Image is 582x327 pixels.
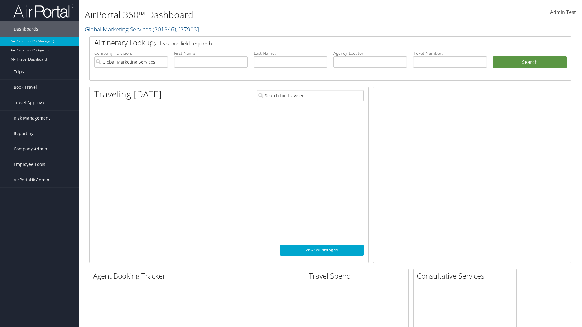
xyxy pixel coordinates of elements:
[14,126,34,141] span: Reporting
[14,157,45,172] span: Employee Tools
[94,38,527,48] h2: Airtinerary Lookup
[176,25,199,33] span: , [ 37903 ]
[13,4,74,18] img: airportal-logo.png
[14,95,45,110] span: Travel Approval
[174,50,248,56] label: First Name:
[85,8,412,21] h1: AirPortal 360™ Dashboard
[14,111,50,126] span: Risk Management
[14,80,37,95] span: Book Travel
[153,25,176,33] span: ( 301946 )
[333,50,407,56] label: Agency Locator:
[14,172,49,187] span: AirPortal® Admin
[14,64,24,79] span: Trips
[85,25,199,33] a: Global Marketing Services
[493,56,567,68] button: Search
[94,50,168,56] label: Company - Division:
[254,50,327,56] label: Last Name:
[14,141,47,157] span: Company Admin
[14,21,38,37] span: Dashboards
[280,245,364,256] a: View SecurityLogic®
[413,50,487,56] label: Ticket Number:
[550,3,576,22] a: Admin Test
[309,271,408,281] h2: Travel Spend
[550,9,576,15] span: Admin Test
[417,271,516,281] h2: Consultative Services
[93,271,300,281] h2: Agent Booking Tracker
[257,90,364,101] input: Search for Traveler
[154,40,212,47] span: (at least one field required)
[94,88,162,101] h1: Traveling [DATE]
